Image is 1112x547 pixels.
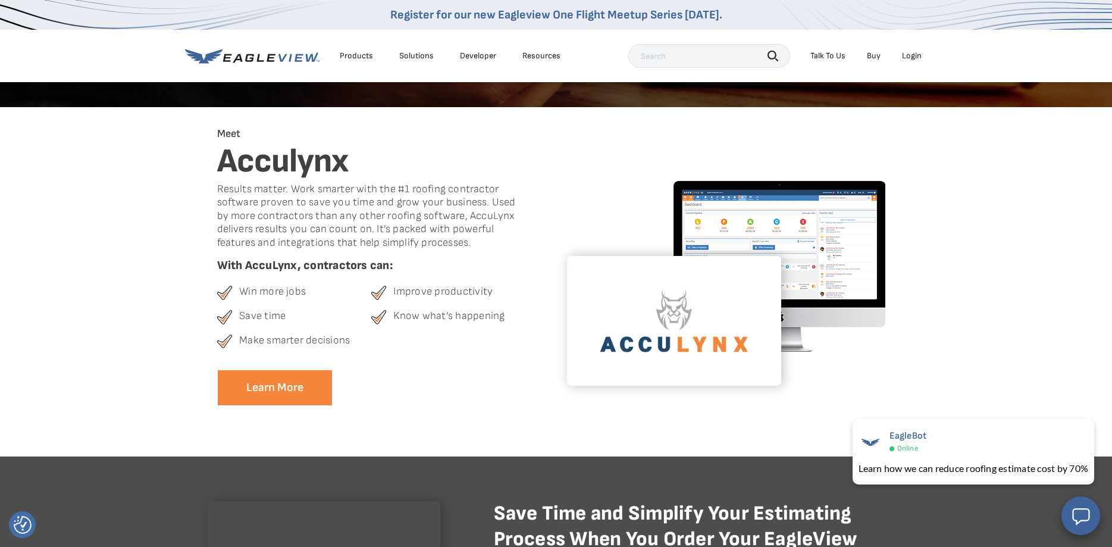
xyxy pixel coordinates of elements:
[628,44,790,68] input: Search
[239,285,306,301] span: Win more jobs
[340,51,373,61] div: Products
[460,51,496,61] a: Developer
[859,430,882,454] img: EagleBot
[239,310,286,325] span: Save time
[522,51,560,61] div: Resources
[14,516,32,534] button: Consent Preferences
[393,310,505,325] span: Know what’s happening
[393,285,493,301] span: Improve productivity
[14,516,32,534] img: Revisit consent button
[217,183,526,250] p: Results matter. Work smarter with the #1 roofing contractor software proven to save you time and ...
[810,51,845,61] div: Talk To Us
[897,444,918,453] span: Online
[867,51,881,61] a: Buy
[902,51,922,61] div: Login
[217,370,333,406] a: Learn More
[390,8,722,22] a: Register for our new Eagleview One Flight Meetup Series [DATE].
[217,141,526,183] h2: Acculynx
[399,51,434,61] div: Solutions
[889,430,927,442] span: EagleBot
[239,334,350,349] span: Make smarter decisions
[1061,496,1100,535] button: Open chat window
[859,461,1088,476] div: Learn how we can reduce roofing estimate cost by 70%
[600,289,748,353] img: Acculynx
[217,127,241,140] span: Meet
[217,258,526,273] span: With AccuLynx, contractors can:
